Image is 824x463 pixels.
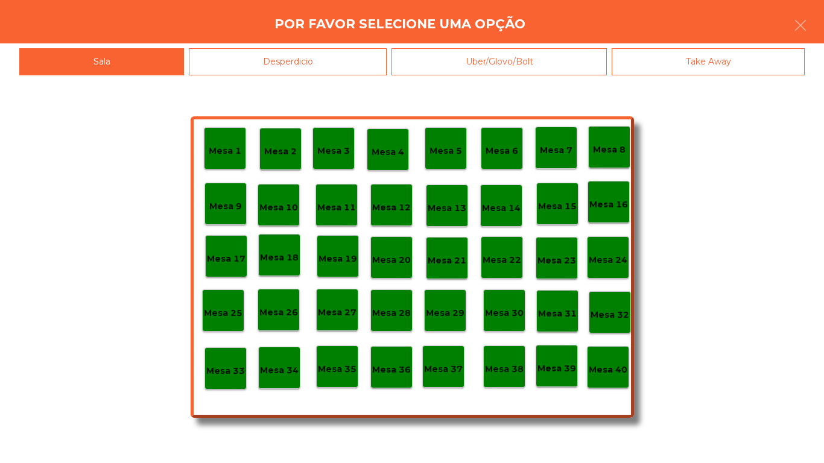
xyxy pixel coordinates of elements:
p: Mesa 21 [428,254,466,268]
p: Mesa 30 [485,306,524,320]
p: Mesa 16 [589,198,628,212]
p: Mesa 40 [589,363,627,377]
p: Mesa 31 [538,307,577,321]
p: Mesa 38 [485,362,524,376]
p: Mesa 8 [593,143,626,157]
p: Mesa 37 [424,362,463,376]
p: Mesa 28 [372,306,411,320]
p: Mesa 35 [318,362,357,376]
p: Mesa 1 [209,144,241,158]
p: Mesa 22 [483,253,521,267]
div: Desperdicio [189,48,387,75]
div: Uber/Glovo/Bolt [391,48,607,75]
p: Mesa 2 [264,145,297,159]
h4: Por favor selecione uma opção [274,15,525,33]
p: Mesa 14 [482,201,521,215]
p: Mesa 36 [372,363,411,377]
p: Mesa 15 [538,200,577,213]
p: Mesa 5 [429,144,462,158]
p: Mesa 27 [318,306,357,320]
p: Mesa 26 [259,306,298,320]
p: Mesa 9 [209,200,242,213]
p: Mesa 4 [372,145,404,159]
p: Mesa 7 [540,143,572,157]
p: Mesa 29 [426,306,464,320]
p: Mesa 32 [591,308,629,322]
p: Mesa 19 [319,252,357,266]
p: Mesa 6 [486,144,518,158]
p: Mesa 3 [317,144,350,158]
p: Mesa 17 [207,252,246,266]
p: Mesa 25 [204,306,242,320]
p: Mesa 23 [537,254,576,268]
p: Mesa 11 [317,201,356,215]
div: Take Away [612,48,805,75]
p: Mesa 34 [260,364,299,377]
p: Mesa 33 [206,364,245,378]
p: Mesa 24 [589,253,627,267]
p: Mesa 20 [372,253,411,267]
div: Sala [19,48,184,75]
p: Mesa 10 [259,201,298,215]
p: Mesa 12 [372,201,411,215]
p: Mesa 18 [260,251,299,265]
p: Mesa 39 [537,362,576,376]
p: Mesa 13 [428,201,466,215]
